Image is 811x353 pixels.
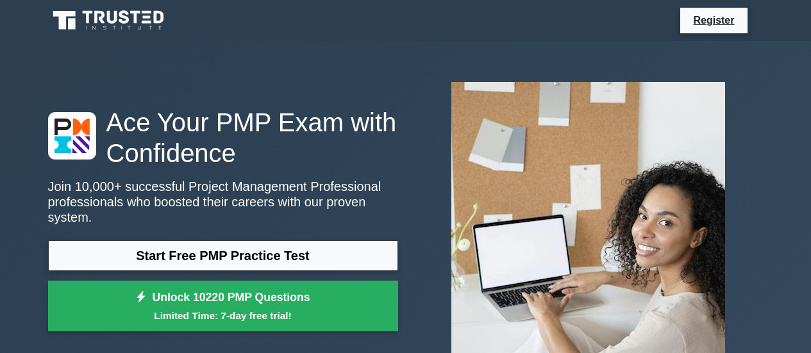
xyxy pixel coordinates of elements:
h1: Ace Your PMP Exam with Confidence [48,107,398,168]
p: Join 10,000+ successful Project Management Professional professionals who boosted their careers w... [48,179,398,225]
small: Limited Time: 7-day free trial! [64,308,382,323]
a: Register [685,12,742,28]
a: Unlock 10220 PMP QuestionsLimited Time: 7-day free trial! [48,281,398,332]
a: Start Free PMP Practice Test [48,240,398,271]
